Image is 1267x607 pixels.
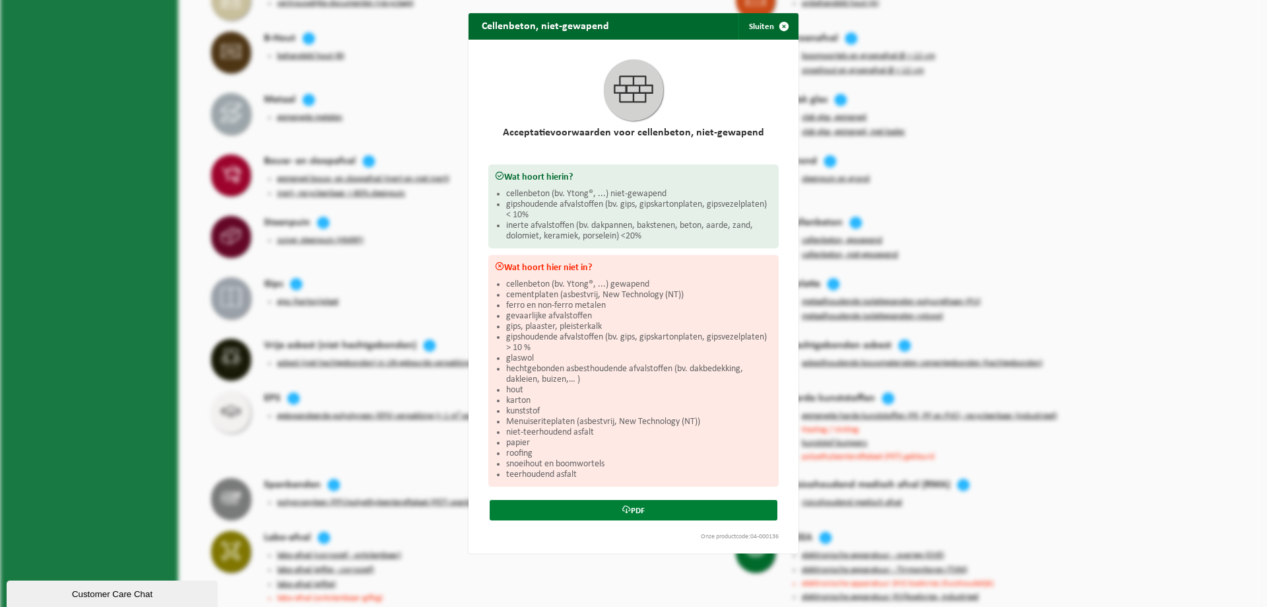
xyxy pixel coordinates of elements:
li: snoeihout en boomwortels [506,459,772,470]
li: papier [506,438,772,448]
h3: Wat hoort hierin? [495,171,772,182]
h2: Acceptatievoorwaarden voor cellenbeton, niet-gewapend [488,127,779,138]
li: inerte afvalstoffen (bv. dakpannen, bakstenen, beton, aarde, zand, dolomiet, keramiek, porselein)... [506,221,772,242]
li: glaswol [506,353,772,364]
li: hout [506,385,772,396]
iframe: chat widget [7,578,220,607]
li: Menuiseriteplaten (asbestvrij, New Technology (NT)) [506,417,772,427]
li: cellenbeton (bv. Ytong®, ...) niet-gewapend [506,189,772,199]
li: teerhoudend asfalt [506,470,772,480]
li: gevaarlijke afvalstoffen [506,311,772,322]
li: niet-teerhoudend asfalt [506,427,772,438]
li: gips, plaaster, pleisterkalk [506,322,772,332]
li: cementplaten (asbestvrij, New Technology (NT)) [506,290,772,301]
h3: Wat hoort hier niet in? [495,262,772,273]
li: gipshoudende afvalstoffen (bv. gips, gipskartonplaten, gipsvezelplaten) < 10% [506,199,772,221]
li: gipshoudende afvalstoffen (bv. gips, gipskartonplaten, gipsvezelplaten) > 10 % [506,332,772,353]
li: karton [506,396,772,406]
li: kunststof [506,406,772,417]
a: PDF [490,500,777,520]
li: cellenbeton (bv. Ytong®, ...) gewapend [506,279,772,290]
h2: Cellenbeton, niet-gewapend [469,13,622,38]
li: ferro en non-ferro metalen [506,301,772,311]
button: Sluiten [738,13,797,40]
li: hechtgebonden asbesthoudende afvalstoffen (bv. dakbedekking, dakleien, buizen,… ) [506,364,772,385]
div: Onze productcode:04-000136 [482,534,785,540]
li: roofing [506,448,772,459]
